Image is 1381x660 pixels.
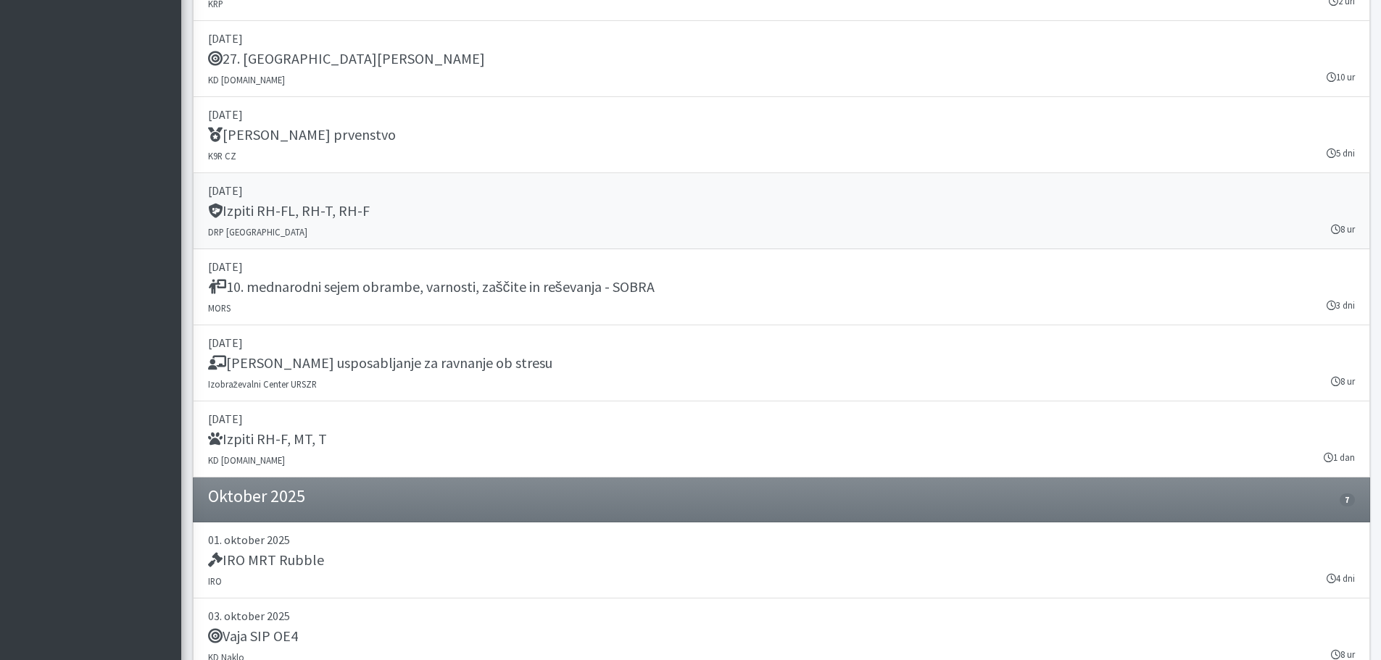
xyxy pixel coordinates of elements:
a: [DATE] 27. [GEOGRAPHIC_DATA][PERSON_NAME] KD [DOMAIN_NAME] 10 ur [193,21,1370,97]
h5: Izpiti RH-FL, RH-T, RH-F [208,202,370,220]
small: 1 dan [1324,451,1355,464]
p: [DATE] [208,410,1355,427]
h5: Vaja SIP OE4 [208,627,298,645]
small: 4 dni [1327,572,1355,585]
small: MORS [208,302,231,314]
a: 01. oktober 2025 IRO MRT Rubble IRO 4 dni [193,522,1370,598]
small: K9R CZ [208,150,236,162]
h5: IRO MRT Rubble [208,551,324,569]
small: 5 dni [1327,146,1355,160]
p: [DATE] [208,334,1355,351]
a: [DATE] [PERSON_NAME] prvenstvo K9R CZ 5 dni [193,97,1370,173]
a: [DATE] [PERSON_NAME] usposabljanje za ravnanje ob stresu Izobraževalni Center URSZR 8 ur [193,325,1370,401]
small: IRO [208,575,222,587]
p: 03. oktober 2025 [208,607,1355,625]
small: DRP [GEOGRAPHIC_DATA] [208,226,307,238]
a: [DATE] 10. mednarodni sejem obrambe, varnosti, zaščite in reševanja - SOBRA MORS 3 dni [193,249,1370,325]
h5: 27. [GEOGRAPHIC_DATA][PERSON_NAME] [208,50,485,67]
span: 7 [1340,493,1354,506]
a: [DATE] Izpiti RH-F, MT, T KD [DOMAIN_NAME] 1 dan [193,401,1370,477]
small: 3 dni [1327,298,1355,312]
small: 8 ur [1331,375,1355,388]
h5: [PERSON_NAME] usposabljanje za ravnanje ob stresu [208,354,552,372]
h4: Oktober 2025 [208,486,305,507]
h5: [PERSON_NAME] prvenstvo [208,126,396,143]
small: KD [DOMAIN_NAME] [208,74,285,85]
small: 8 ur [1331,222,1355,236]
p: [DATE] [208,106,1355,123]
small: Izobraževalni Center URSZR [208,378,317,390]
p: [DATE] [208,30,1355,47]
p: 01. oktober 2025 [208,531,1355,548]
a: [DATE] Izpiti RH-FL, RH-T, RH-F DRP [GEOGRAPHIC_DATA] 8 ur [193,173,1370,249]
h5: Izpiti RH-F, MT, T [208,430,327,448]
small: 10 ur [1327,70,1355,84]
small: KD [DOMAIN_NAME] [208,454,285,466]
h5: 10. mednarodni sejem obrambe, varnosti, zaščite in reševanja - SOBRA [208,278,655,296]
p: [DATE] [208,182,1355,199]
p: [DATE] [208,258,1355,275]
